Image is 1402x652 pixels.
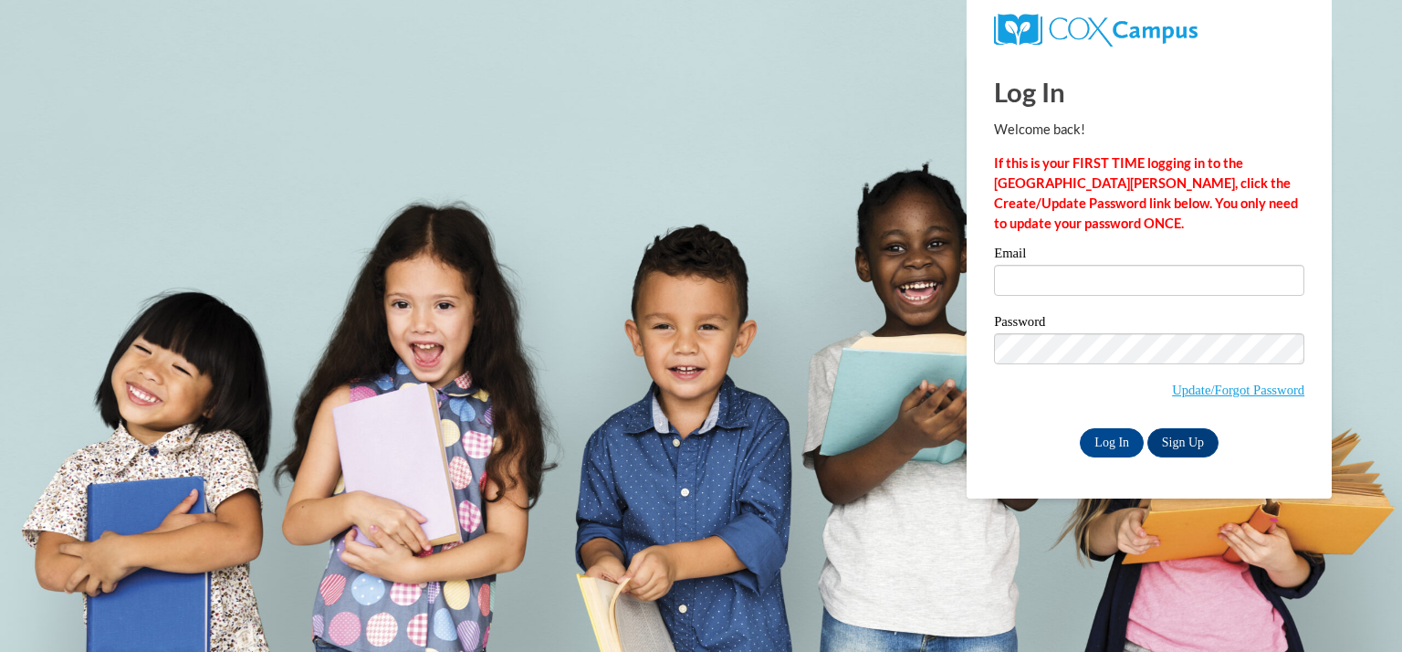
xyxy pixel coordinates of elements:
[994,155,1298,231] strong: If this is your FIRST TIME logging in to the [GEOGRAPHIC_DATA][PERSON_NAME], click the Create/Upd...
[994,73,1304,110] h1: Log In
[994,14,1198,47] img: COX Campus
[1172,383,1304,397] a: Update/Forgot Password
[1080,428,1144,457] input: Log In
[994,120,1304,140] p: Welcome back!
[994,315,1304,333] label: Password
[994,21,1198,37] a: COX Campus
[1147,428,1219,457] a: Sign Up
[994,247,1304,265] label: Email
